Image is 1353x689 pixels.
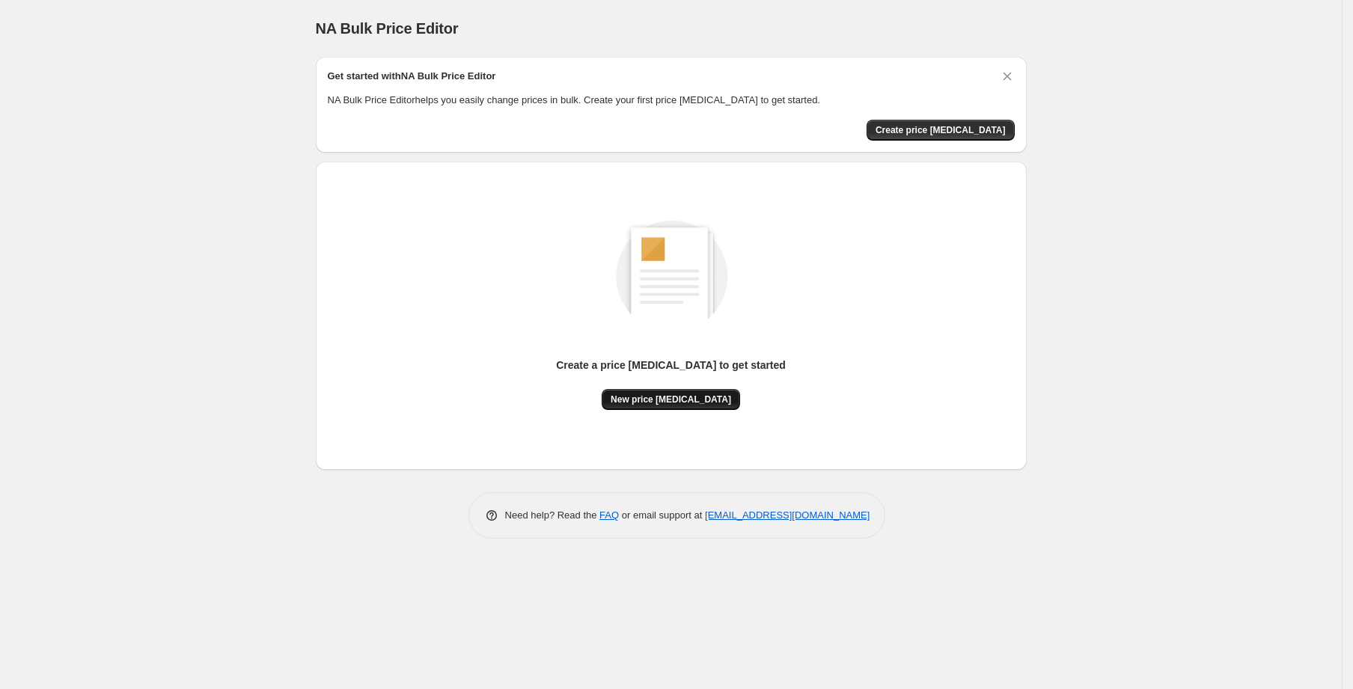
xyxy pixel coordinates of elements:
button: New price [MEDICAL_DATA] [602,389,740,410]
p: NA Bulk Price Editor helps you easily change prices in bulk. Create your first price [MEDICAL_DAT... [328,93,1015,108]
span: or email support at [619,509,705,521]
span: Need help? Read the [505,509,600,521]
a: FAQ [599,509,619,521]
span: NA Bulk Price Editor [316,20,459,37]
p: Create a price [MEDICAL_DATA] to get started [556,358,786,373]
h2: Get started with NA Bulk Price Editor [328,69,496,84]
span: Create price [MEDICAL_DATA] [876,124,1006,136]
a: [EMAIL_ADDRESS][DOMAIN_NAME] [705,509,870,521]
span: New price [MEDICAL_DATA] [611,394,731,405]
button: Create price change job [867,120,1015,141]
button: Dismiss card [1000,69,1015,84]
